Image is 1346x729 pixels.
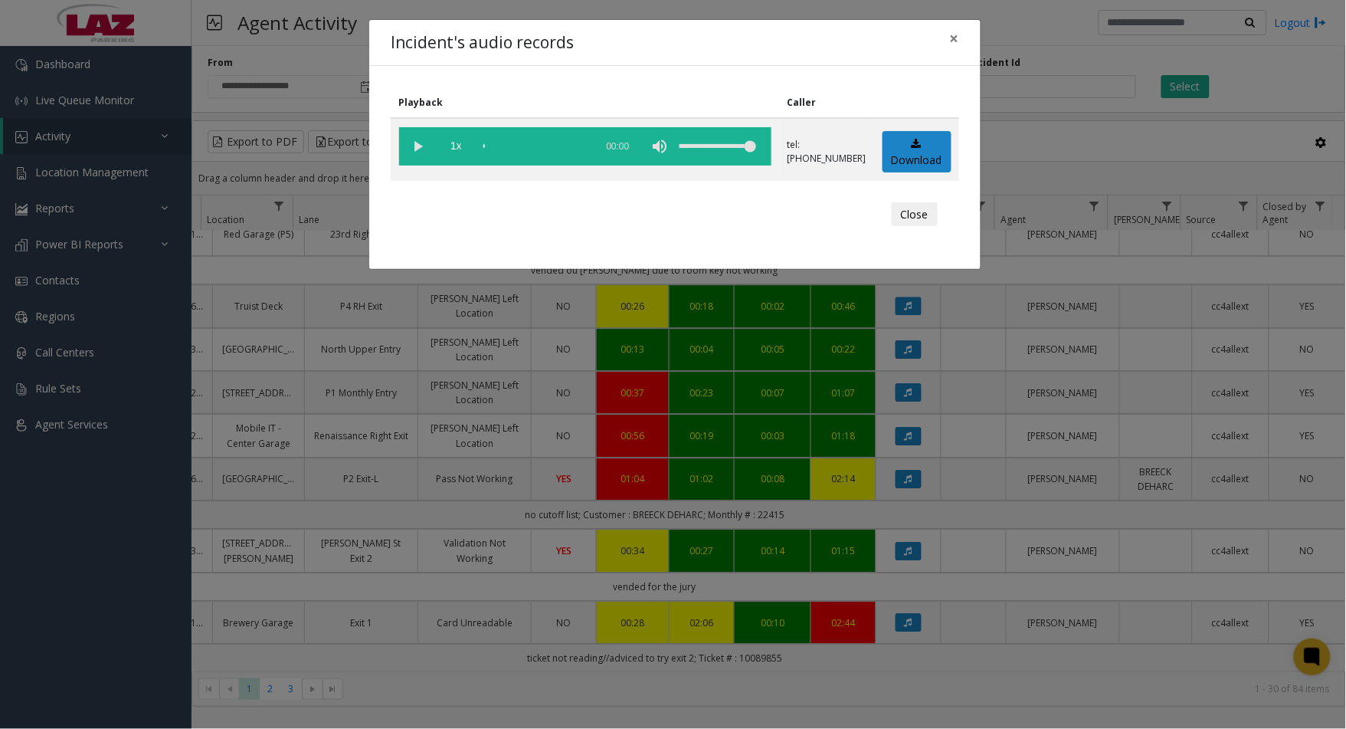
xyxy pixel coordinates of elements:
[779,87,874,118] th: Caller
[391,87,779,118] th: Playback
[883,131,951,173] a: Download
[788,138,866,166] p: tel:[PHONE_NUMBER]
[939,20,970,57] button: Close
[437,127,476,166] span: playback speed button
[950,28,959,49] span: ×
[892,202,938,227] button: Close
[483,127,588,166] div: scrub bar
[391,31,574,55] h4: Incident's audio records
[680,127,756,166] div: volume level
